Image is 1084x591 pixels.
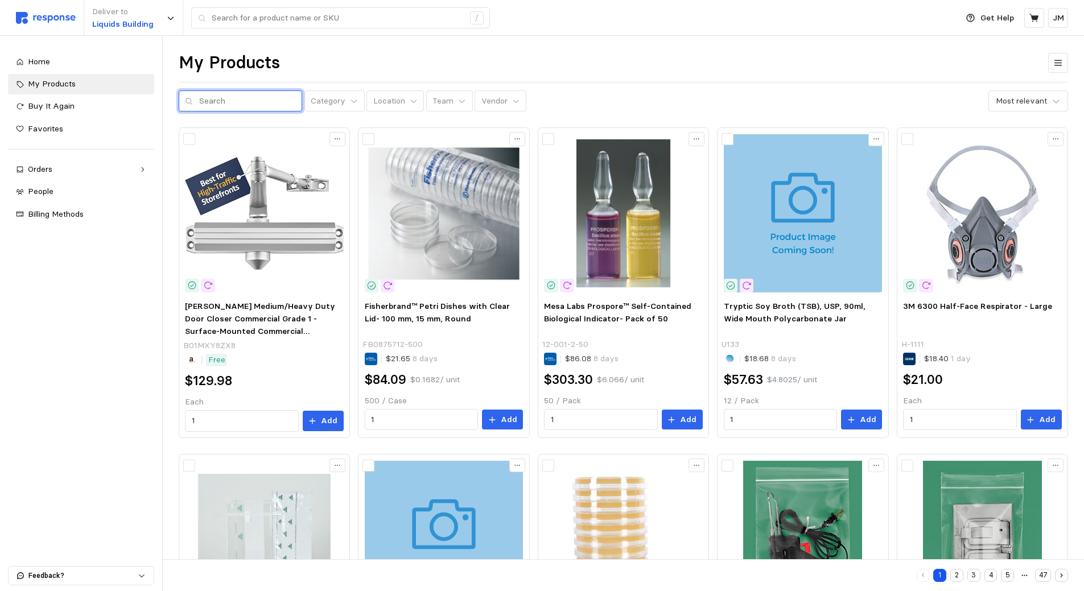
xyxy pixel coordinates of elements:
span: 8 days [591,353,619,363]
p: H-1111 [901,338,924,351]
span: My Products [28,78,76,89]
input: Qty [192,411,292,431]
p: $18.40 [924,353,971,365]
span: Tryptic Soy Broth (TSB), USP, 90ml, Wide Mouth Polycarbonate Jar [724,301,865,324]
button: Vendor [475,90,526,112]
span: [PERSON_NAME] Medium/Heavy Duty Door Closer Commercial Grade 1 - Surface-Mounted Commercial Autom... [185,301,342,373]
p: Add [501,414,517,426]
p: Liquids Building [92,18,154,31]
p: $6.066 / unit [597,374,644,386]
div: Most relevant [996,95,1047,107]
button: 1 [933,569,946,582]
span: 8 days [410,353,438,363]
p: Vendor [481,95,508,108]
p: $21.65 [386,353,438,365]
p: Add [321,415,337,427]
p: Location [373,95,405,108]
p: B01MXY8ZX8 [183,340,236,352]
a: My Products [8,74,154,94]
span: Home [28,56,50,67]
p: FB0875712-500 [362,338,423,351]
p: Category [311,95,345,108]
button: 4 [984,569,998,582]
p: Add [860,414,876,426]
span: Fisherbrand™ Petri Dishes with Clear Lid- 100 mm, 15 mm, Round [365,301,510,324]
input: Qty [910,410,1010,430]
img: F21274~p.eps-250.jpg [544,134,702,292]
p: Free [208,354,225,366]
p: Feedback? [28,571,138,581]
span: Billing Methods [28,209,84,219]
img: u133_1.jpg [724,134,882,292]
button: Location [366,90,424,112]
h1: My Products [179,52,280,74]
img: svg%3e [16,12,76,24]
span: Buy It Again [28,101,75,111]
p: Get Help [980,12,1014,24]
p: 12 / Pack [724,395,882,407]
p: U133 [722,338,739,351]
input: Qty [551,410,651,430]
p: 12-001-2-50 [542,338,588,351]
button: Team [426,90,473,112]
p: JM [1053,12,1064,24]
button: JM [1048,8,1068,28]
button: 2 [950,569,963,582]
div: Orders [28,163,134,176]
h2: $57.63 [724,371,763,389]
p: Add [680,414,696,426]
p: $0.1682 / unit [410,374,460,386]
p: $18.68 [744,353,796,365]
a: Billing Methods [8,204,154,225]
button: 47 [1035,569,1051,582]
span: Mesa Labs Prospore™ Self-Contained Biological Indicator- Pack of 50 [544,301,691,324]
button: Feedback? [9,567,154,585]
a: Orders [8,159,154,180]
button: Add [662,410,703,430]
img: H-1111 [903,134,1061,292]
p: 500 / Case [365,395,523,407]
span: People [28,186,53,196]
p: Each [903,395,1061,407]
button: Add [482,410,523,430]
input: Qty [730,410,830,430]
button: Add [303,411,344,431]
button: 3 [967,569,980,582]
p: 50 / Pack [544,395,702,407]
span: 3M 6300 Half-Face Respirator - Large [903,301,1052,311]
p: Team [432,95,454,108]
span: 8 days [769,353,796,363]
input: Qty [371,410,471,430]
button: 5 [1001,569,1014,582]
a: Buy It Again [8,96,154,117]
h2: $84.09 [365,371,406,389]
input: Search [199,91,296,111]
p: Deliver to [92,6,154,18]
h2: $129.98 [185,372,232,390]
a: People [8,181,154,202]
button: Get Help [959,7,1021,29]
span: Favorites [28,123,63,134]
button: Add [1021,410,1062,430]
p: Each [185,396,343,408]
div: / [470,11,484,25]
p: $86.08 [565,353,619,365]
input: Search for a product name or SKU [212,8,464,28]
a: Favorites [8,119,154,139]
p: $4.8025 / unit [767,374,817,386]
img: F196151~p.eps-250.jpg [365,134,523,292]
a: Home [8,52,154,72]
h2: $303.30 [544,371,593,389]
button: Category [304,90,365,112]
button: Add [841,410,882,430]
img: 71D47hrudWL._AC_SX425_.jpg [185,134,343,292]
p: Add [1039,414,1056,426]
h2: $21.00 [903,371,943,389]
span: 1 day [949,353,971,363]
